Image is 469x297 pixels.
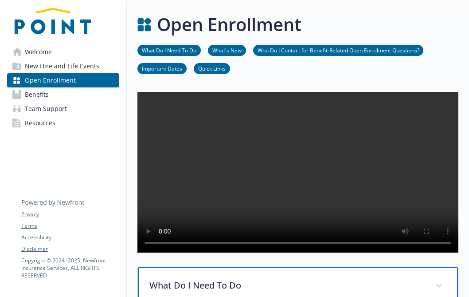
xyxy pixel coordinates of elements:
[25,102,67,116] span: Team Support
[25,116,55,130] span: Resources
[21,257,119,279] p: Copyright © 2024 - 2025 , Newfront Insurance Services, ALL RIGHTS RESERVED
[25,45,52,59] span: Welcome
[7,116,119,130] a: Resources
[137,64,187,72] a: Important Dates
[21,245,119,253] a: Disclaimer
[7,45,119,59] a: Welcome
[194,64,230,72] a: Quick Links
[7,59,119,73] a: New Hire and Life Events
[137,46,201,54] a: What Do I Need To Do
[7,87,119,102] a: Benefits
[21,210,119,218] a: Privacy
[149,279,425,292] p: What Do I Need To Do
[253,46,423,54] a: Who Do I Contact for Benefit-Related Open Enrollment Questions?
[7,102,119,116] a: Team Support
[25,73,76,87] span: Open Enrollment
[21,222,119,230] a: Terms
[157,11,301,38] h1: Open Enrollment
[7,73,119,87] a: Open Enrollment
[25,59,99,73] span: New Hire and Life Events
[21,234,119,242] a: Accessibility
[25,87,49,102] span: Benefits
[208,46,246,54] a: What's New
